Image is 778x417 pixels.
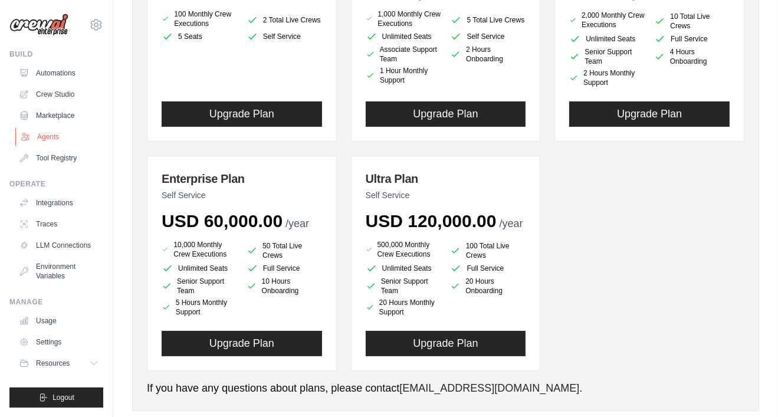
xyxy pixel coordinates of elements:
[14,354,103,373] button: Resources
[14,311,103,330] a: Usage
[162,331,322,356] button: Upgrade Plan
[9,388,103,408] button: Logout
[366,331,526,356] button: Upgrade Plan
[450,12,526,28] li: 5 Total Live Crews
[366,9,441,28] li: 1,000 Monthly Crew Executions
[247,31,322,42] li: Self Service
[14,149,103,168] a: Tool Registry
[247,241,322,260] li: 50 Total Live Crews
[9,297,103,307] div: Manage
[569,101,730,127] button: Upgrade Plan
[366,211,497,231] span: USD 120,000.00
[654,47,730,66] li: 4 Hours Onboarding
[247,277,322,295] li: 10 Hours Onboarding
[162,298,237,317] li: 5 Hours Monthly Support
[366,189,526,201] p: Self Service
[14,333,103,352] a: Settings
[9,14,68,36] img: Logo
[14,64,103,83] a: Automations
[52,393,74,402] span: Logout
[450,31,526,42] li: Self Service
[162,277,237,295] li: Senior Support Team
[450,277,526,295] li: 20 Hours Onboarding
[9,179,103,189] div: Operate
[366,262,441,274] li: Unlimited Seats
[14,193,103,212] a: Integrations
[366,277,441,295] li: Senior Support Team
[569,9,645,31] li: 2,000 Monthly Crew Executions
[450,45,526,64] li: 2 Hours Onboarding
[147,380,744,396] p: If you have any questions about plans, please contact .
[162,262,237,274] li: Unlimited Seats
[399,382,579,394] a: [EMAIL_ADDRESS][DOMAIN_NAME]
[14,106,103,125] a: Marketplace
[247,12,322,28] li: 2 Total Live Crews
[366,170,526,187] h3: Ultra Plan
[569,68,645,87] li: 2 Hours Monthly Support
[366,31,441,42] li: Unlimited Seats
[162,239,237,260] li: 10,000 Monthly Crew Executions
[366,45,441,64] li: Associate Support Team
[14,236,103,255] a: LLM Connections
[9,50,103,59] div: Build
[14,215,103,234] a: Traces
[366,298,441,317] li: 20 Hours Monthly Support
[719,360,778,417] iframe: Chat Widget
[247,262,322,274] li: Full Service
[366,66,441,85] li: 1 Hour Monthly Support
[450,241,526,260] li: 100 Total Live Crews
[500,218,523,229] span: /year
[450,262,526,274] li: Full Service
[14,85,103,104] a: Crew Studio
[162,189,322,201] p: Self Service
[15,127,104,146] a: Agents
[654,12,730,31] li: 10 Total Live Crews
[162,211,283,231] span: USD 60,000.00
[366,239,441,260] li: 500,000 Monthly Crew Executions
[162,101,322,127] button: Upgrade Plan
[162,9,237,28] li: 100 Monthly Crew Executions
[162,170,322,187] h3: Enterprise Plan
[654,33,730,45] li: Full Service
[569,47,645,66] li: Senior Support Team
[569,33,645,45] li: Unlimited Seats
[285,218,309,229] span: /year
[14,257,103,285] a: Environment Variables
[366,101,526,127] button: Upgrade Plan
[36,359,70,368] span: Resources
[162,31,237,42] li: 5 Seats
